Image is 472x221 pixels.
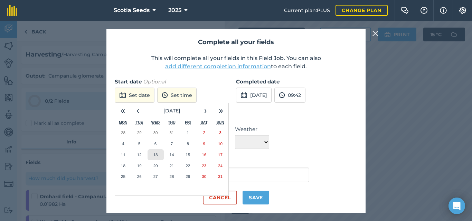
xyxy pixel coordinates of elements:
[459,7,467,14] img: A cog icon
[114,6,150,14] span: Scotia Seeds
[240,91,247,99] img: svg+xml;base64,PD94bWwgdmVyc2lvbj0iMS4wIiBlbmNvZGluZz0idXRmLTgiPz4KPCEtLSBHZW5lcmF0b3I6IEFkb2JlIE...
[196,127,212,138] button: 2 August 2025
[203,130,205,135] abbr: 2 August 2025
[279,91,285,99] img: svg+xml;base64,PD94bWwgdmVyc2lvbj0iMS4wIiBlbmNvZGluZz0idXRmLTgiPz4KPCEtLSBHZW5lcmF0b3I6IEFkb2JlIE...
[219,130,221,135] abbr: 3 August 2025
[196,160,212,171] button: 23 August 2025
[115,37,357,47] h2: Complete all your fields
[169,163,174,168] abbr: 21 August 2025
[171,141,173,146] abbr: 7 August 2025
[148,149,164,160] button: 13 August 2025
[400,7,409,14] img: Two speech bubbles overlapping with the left bubble in the forefront
[164,138,180,149] button: 7 August 2025
[131,171,148,182] button: 26 August 2025
[218,141,223,146] abbr: 10 August 2025
[154,141,157,146] abbr: 6 August 2025
[115,160,131,171] button: 18 August 2025
[212,171,228,182] button: 31 August 2025
[115,171,131,182] button: 25 August 2025
[115,149,131,160] button: 11 August 2025
[115,54,357,71] p: This will complete all your fields in this Field Job. You can also to each field.
[122,141,124,146] abbr: 4 August 2025
[196,138,212,149] button: 9 August 2025
[115,78,142,85] strong: Start date
[119,120,128,124] abbr: Monday
[180,127,196,138] button: 1 August 2025
[121,152,125,157] abbr: 11 August 2025
[137,152,142,157] abbr: 12 August 2025
[168,6,181,14] span: 2025
[218,163,223,168] abbr: 24 August 2025
[7,5,17,16] img: fieldmargin Logo
[336,5,388,16] a: Change plan
[187,130,189,135] abbr: 1 August 2025
[169,130,174,135] abbr: 31 July 2025
[186,163,190,168] abbr: 22 August 2025
[212,160,228,171] button: 24 August 2025
[145,103,198,118] button: [DATE]
[202,163,206,168] abbr: 23 August 2025
[180,138,196,149] button: 8 August 2025
[372,29,378,38] img: svg+xml;base64,PHN2ZyB4bWxucz0iaHR0cDovL3d3dy53My5vcmcvMjAwMC9zdmciIHdpZHRoPSIyMiIgaGVpZ2h0PSIzMC...
[198,103,213,118] button: ›
[148,127,164,138] button: 30 July 2025
[284,7,330,14] span: Current plan : PLUS
[151,120,160,124] abbr: Wednesday
[236,88,272,103] button: [DATE]
[216,120,224,124] abbr: Sunday
[143,78,166,85] em: Optional
[196,171,212,182] button: 30 August 2025
[196,149,212,160] button: 16 August 2025
[202,152,206,157] abbr: 16 August 2025
[203,191,237,204] button: Cancel
[148,171,164,182] button: 27 August 2025
[137,130,142,135] abbr: 29 July 2025
[121,174,125,179] abbr: 25 August 2025
[201,120,208,124] abbr: Saturday
[164,171,180,182] button: 28 August 2025
[148,138,164,149] button: 6 August 2025
[163,108,180,114] span: [DATE]
[136,120,143,124] abbr: Tuesday
[121,163,125,168] abbr: 18 August 2025
[115,138,131,149] button: 4 August 2025
[153,130,158,135] abbr: 30 July 2025
[274,88,305,103] button: 09:42
[203,141,205,146] abbr: 9 August 2025
[186,152,190,157] abbr: 15 August 2025
[131,160,148,171] button: 19 August 2025
[235,125,269,133] label: Weather
[138,141,140,146] abbr: 5 August 2025
[148,160,164,171] button: 20 August 2025
[119,91,126,99] img: svg+xml;base64,PD94bWwgdmVyc2lvbj0iMS4wIiBlbmNvZGluZz0idXRmLTgiPz4KPCEtLSBHZW5lcmF0b3I6IEFkb2JlIE...
[169,152,174,157] abbr: 14 August 2025
[115,88,154,103] button: Set date
[180,160,196,171] button: 22 August 2025
[164,160,180,171] button: 21 August 2025
[137,174,142,179] abbr: 26 August 2025
[186,174,190,179] abbr: 29 August 2025
[168,120,176,124] abbr: Thursday
[185,120,191,124] abbr: Friday
[137,163,142,168] abbr: 19 August 2025
[153,174,158,179] abbr: 27 August 2025
[169,174,174,179] abbr: 28 August 2025
[449,198,465,214] div: Open Intercom Messenger
[153,163,158,168] abbr: 20 August 2025
[153,152,158,157] abbr: 13 August 2025
[131,149,148,160] button: 12 August 2025
[440,6,447,14] img: svg+xml;base64,PHN2ZyB4bWxucz0iaHR0cDovL3d3dy53My5vcmcvMjAwMC9zdmciIHdpZHRoPSIxNyIgaGVpZ2h0PSIxNy...
[115,127,131,138] button: 28 July 2025
[218,152,223,157] abbr: 17 August 2025
[420,7,428,14] img: A question mark icon
[162,91,168,99] img: svg+xml;base64,PD94bWwgdmVyc2lvbj0iMS4wIiBlbmNvZGluZz0idXRmLTgiPz4KPCEtLSBHZW5lcmF0b3I6IEFkb2JlIE...
[218,174,223,179] abbr: 31 August 2025
[180,171,196,182] button: 29 August 2025
[212,149,228,160] button: 17 August 2025
[121,130,125,135] abbr: 28 July 2025
[236,78,280,85] strong: Completed date
[212,138,228,149] button: 10 August 2025
[115,103,130,118] button: «
[164,149,180,160] button: 14 August 2025
[131,127,148,138] button: 29 July 2025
